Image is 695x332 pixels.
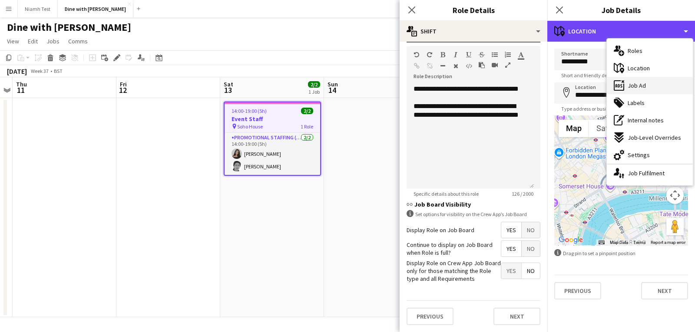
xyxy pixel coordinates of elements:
[407,210,540,218] div: Set options for visibility on the Crew App’s Job Board
[628,99,645,107] span: Labels
[440,51,446,58] button: Bold
[501,263,521,279] span: Yes
[16,80,27,88] span: Thu
[427,51,433,58] button: Redo
[522,263,540,279] span: No
[400,4,547,16] h3: Role Details
[301,108,313,114] span: 2/2
[492,62,498,69] button: Insert video
[628,151,650,159] span: Settings
[28,37,38,45] span: Edit
[559,120,589,137] button: Show street map
[400,21,547,42] div: Shift
[68,37,88,45] span: Comms
[554,282,601,299] button: Previous
[505,62,511,69] button: Fullscreen
[641,282,688,299] button: Next
[326,85,338,95] span: 14
[633,240,645,245] a: Terms (opens in new tab)
[466,51,472,58] button: Underline
[440,62,446,69] button: Horizontal Line
[554,249,688,257] div: Drag pin to set a pinpoint position
[407,259,501,283] label: Display Role on Crew App Job Board only for those matching the Role type and all Requirements
[24,36,41,47] a: Edit
[224,102,321,176] app-job-card: 14:00-19:00 (5h)2/2Event Staff Soho House1 RolePromotional Staffing (Brand Ambassadors)2/214:00-1...
[224,80,233,88] span: Sat
[493,308,540,325] button: Next
[599,240,605,246] button: Keyboard shortcuts
[232,108,267,114] span: 14:00-19:00 (5h)
[407,226,474,234] label: Display Role on Job Board
[308,81,320,88] span: 2/2
[501,241,521,256] span: Yes
[18,0,58,17] button: Niamh Test
[610,240,628,246] button: Map Data
[554,105,637,112] span: Type address or business name
[308,89,320,95] div: 1 Job
[407,241,501,256] label: Continue to display on Job Board when Role is full?
[505,191,540,197] span: 126 / 2000
[589,120,632,137] button: Show satellite imagery
[7,21,131,34] h1: Dine with [PERSON_NAME]
[505,51,511,58] button: Ordered List
[479,62,485,69] button: Paste as plain text
[7,37,19,45] span: View
[46,37,60,45] span: Jobs
[29,68,50,74] span: Week 37
[453,51,459,58] button: Italic
[556,234,585,246] a: Open this area in Google Maps (opens a new window)
[554,72,633,79] span: Short and friendly description
[7,67,27,76] div: [DATE]
[556,234,585,246] img: Google
[628,134,681,141] span: Job-Level Overrides
[607,164,693,182] div: Job Fulfilment
[15,85,27,95] span: 11
[65,36,91,47] a: Comms
[3,36,23,47] a: View
[414,51,420,58] button: Undo
[58,0,133,17] button: Dine with [PERSON_NAME]
[225,133,320,175] app-card-role: Promotional Staffing (Brand Ambassadors)2/214:00-19:00 (5h)[PERSON_NAME][PERSON_NAME]
[237,123,263,130] span: Soho House
[328,80,338,88] span: Sun
[628,116,664,124] span: Internal notes
[479,51,485,58] button: Strikethrough
[628,64,650,72] span: Location
[547,4,695,16] h3: Job Details
[407,201,540,208] h3: Job Board Visibility
[54,68,63,74] div: BST
[453,62,459,69] button: Clear Formatting
[522,241,540,256] span: No
[501,222,521,238] span: Yes
[225,115,320,123] h3: Event Staff
[466,62,472,69] button: HTML Code
[651,240,685,245] a: Report a map error
[301,123,313,130] span: 1 Role
[666,218,684,235] button: Drag Pegman onto the map to open Street View
[119,85,127,95] span: 12
[518,51,524,58] button: Text Color
[43,36,63,47] a: Jobs
[120,80,127,88] span: Fri
[407,308,453,325] button: Previous
[222,85,233,95] span: 13
[628,47,642,55] span: Roles
[628,82,646,89] span: Job Ad
[522,222,540,238] span: No
[407,191,486,197] span: Specific details about this role
[492,51,498,58] button: Unordered List
[547,21,695,42] div: Location
[666,187,684,204] button: Map camera controls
